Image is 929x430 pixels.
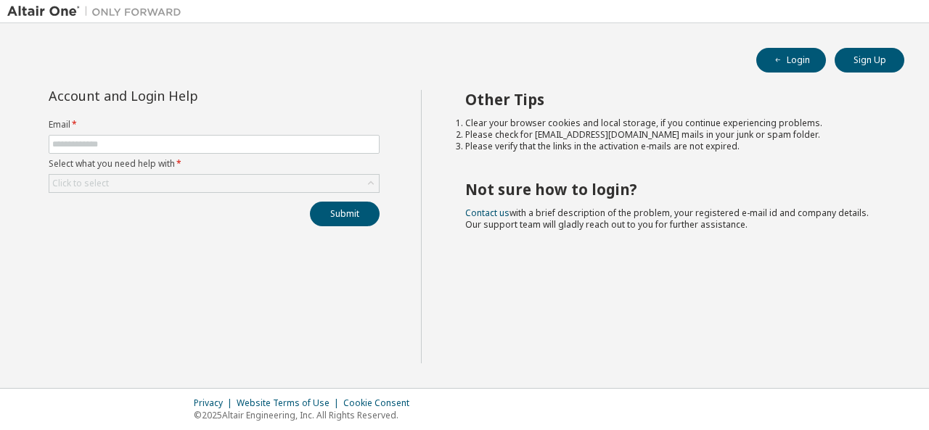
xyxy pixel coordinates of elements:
button: Submit [310,202,380,226]
div: Privacy [194,397,237,409]
div: Website Terms of Use [237,397,343,409]
a: Contact us [465,207,509,219]
li: Clear your browser cookies and local storage, if you continue experiencing problems. [465,117,879,129]
label: Email [49,119,380,131]
li: Please verify that the links in the activation e-mails are not expired. [465,141,879,152]
div: Account and Login Help [49,90,314,102]
button: Login [756,48,826,73]
div: Click to select [52,178,109,189]
div: Cookie Consent [343,397,418,409]
h2: Not sure how to login? [465,180,879,199]
button: Sign Up [835,48,904,73]
label: Select what you need help with [49,158,380,170]
li: Please check for [EMAIL_ADDRESS][DOMAIN_NAME] mails in your junk or spam folder. [465,129,879,141]
div: Click to select [49,175,379,192]
p: © 2025 Altair Engineering, Inc. All Rights Reserved. [194,409,418,421]
h2: Other Tips [465,90,879,109]
span: with a brief description of the problem, your registered e-mail id and company details. Our suppo... [465,207,869,231]
img: Altair One [7,4,189,19]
